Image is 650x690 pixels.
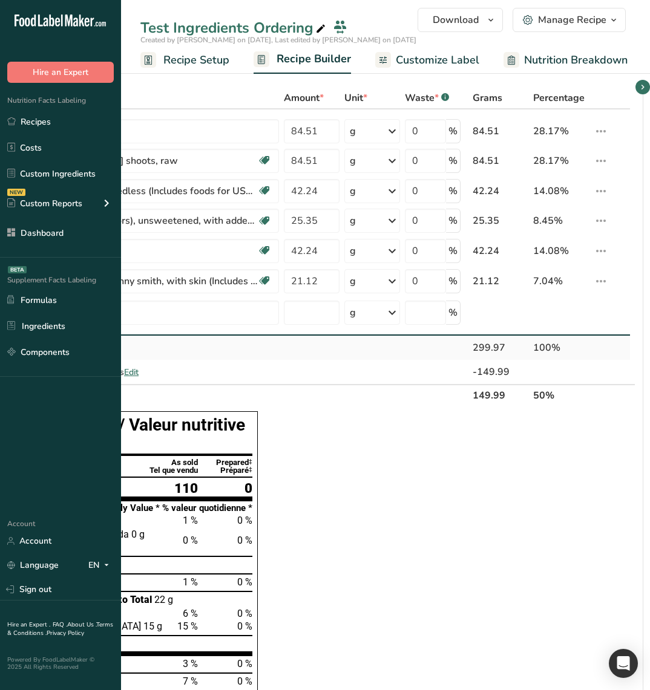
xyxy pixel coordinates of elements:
div: g [350,184,356,198]
div: NEW [7,189,25,196]
th: 149.99 [470,384,531,406]
div: Soymilk (all flavors), unsweetened, with added calcium, vitamins A and D [45,213,257,228]
div: Test Ingredients Ordering [140,17,328,39]
a: Terms & Conditions . [7,620,113,637]
span: 0 % [237,620,252,632]
div: EN [88,558,114,573]
div: Arrowroot, raw [45,244,257,258]
a: Nutrition Breakdown [504,47,628,74]
div: Custom Reports [7,197,82,210]
span: 0 % [237,675,252,687]
div: 42.24 [473,184,528,198]
div: Open Intercom Messenger [609,649,638,678]
div: ‡ [249,458,252,466]
div: -149.99 [473,365,528,379]
div: Préparé [198,466,252,474]
span: Download [433,13,479,27]
span: 15 % [177,620,198,632]
span: 3 % [183,658,198,669]
div: 7.04% [533,274,589,288]
div: 14.08% [533,244,589,258]
div: 21.12 [473,274,528,288]
span: Recipe Builder [277,51,351,67]
span: Recipe Setup [163,52,229,68]
div: [PERSON_NAME] shoots, raw [45,154,257,168]
div: Waste [405,91,449,105]
div: Powered By FoodLabelMaker © 2025 All Rights Reserved [7,656,114,671]
a: About Us . [67,620,96,629]
h1: Nutrition Facts / Valeur nutritive [1,417,252,434]
button: Download [418,8,503,32]
th: 50% [531,384,591,406]
a: Recipe Builder [254,45,351,74]
div: 100% [533,340,589,355]
div: g [350,213,356,228]
div: Recipe Yield Adjustments [25,366,279,379]
div: g [350,305,356,320]
span: 0 % [237,658,252,669]
div: 42.24 [473,244,528,258]
a: Language [7,555,59,576]
div: 84.51 [473,124,528,138]
div: Gross Totals [25,342,279,354]
div: Manage Recipe [538,13,606,27]
span: Edit [124,366,139,378]
span: 1 % [183,515,198,526]
span: 0 % [183,535,198,546]
span: 0 % [237,608,252,619]
div: ‡ [249,466,252,474]
div: Prepared [198,458,252,466]
div: 8.45% [533,213,589,228]
span: Grams [473,91,502,105]
span: 0 % [237,515,252,526]
span: 15 g [143,620,162,633]
div: As sold [171,458,198,466]
div: g [350,274,356,288]
span: Created by [PERSON_NAME] on [DATE], Last edited by [PERSON_NAME] on [DATE] [140,35,416,45]
span: 0 % [237,576,252,588]
span: 6 % [183,608,198,619]
div: g [350,124,356,138]
div: 84.51 [473,154,528,168]
div: 28.17% [533,124,589,138]
div: Per 150g / pour 150g [1,436,252,448]
a: Recipe Setup [140,47,229,74]
button: Hire an Expert [7,62,114,83]
div: Tel que vendu [149,466,198,474]
div: 299.97 [473,340,528,355]
span: Amount [284,91,324,105]
div: g [350,244,356,258]
div: Apples, raw, granny smith, with skin (Includes foods for USDA's Food Distribution Program) [45,274,257,288]
span: Percentage [533,91,585,105]
a: Privacy Policy [47,629,84,637]
div: BETA [8,266,27,273]
a: Hire an Expert . [7,620,50,629]
div: Raisins, dark, seedless (Includes foods for USDA's Food Distribution Program) [45,184,257,198]
span: 0 % [237,535,252,546]
span: Unit [344,91,367,105]
div: 28.17% [533,154,589,168]
span: Nutrition Breakdown [524,52,628,68]
div: 110 [174,481,198,495]
a: Customize Label [375,47,479,74]
span: 0 g [131,528,145,541]
span: 22 g [154,593,173,606]
span: 7 % [183,675,198,687]
input: Add Ingredient [25,301,279,325]
div: g [350,154,356,168]
div: % Daily Value * % valeur quotidienne * [1,504,252,513]
div: Testing Recipe [45,124,257,138]
div: 25.35 [473,213,528,228]
th: Net Totals [23,384,463,406]
div: 14.08% [533,184,589,198]
span: 1 % [183,576,198,588]
button: Manage Recipe [513,8,626,32]
a: FAQ . [53,620,67,629]
span: Customize Label [396,52,479,68]
div: 0 [198,481,252,495]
